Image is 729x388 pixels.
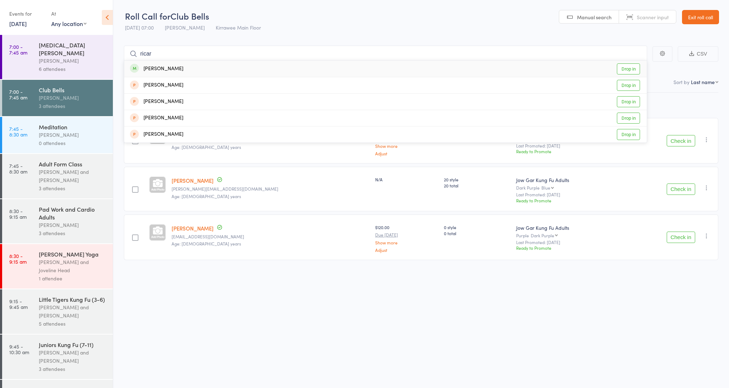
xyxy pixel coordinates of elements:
[617,63,640,74] a: Drop in
[667,232,695,243] button: Check in
[2,80,113,116] a: 7:00 -7:45 amClub Bells[PERSON_NAME]3 attendees
[172,240,241,247] span: Age: [DEMOGRAPHIC_DATA] years
[39,274,107,283] div: 1 attendee
[516,245,617,251] div: Ready to Promote
[678,46,718,62] button: CSV
[125,24,154,31] span: [DATE] 07:00
[9,126,27,137] time: 7:45 - 8:30 am
[375,248,439,252] a: Adjust
[39,57,107,65] div: [PERSON_NAME]
[444,224,510,230] span: 0 style
[617,113,640,124] a: Drop in
[577,14,612,21] span: Manual search
[375,176,439,182] div: N/A
[667,135,695,146] button: Check in
[39,295,107,303] div: Little Tigers Kung Fu (3-6)
[172,193,241,199] span: Age: [DEMOGRAPHIC_DATA] years
[39,229,107,237] div: 3 attendees
[39,221,107,229] div: [PERSON_NAME]
[516,148,617,154] div: Ready to Promote
[9,298,28,310] time: 9:15 - 9:45 am
[617,80,640,91] a: Drop in
[375,151,439,156] a: Adjust
[9,253,27,264] time: 8:30 - 9:15 am
[2,35,113,79] a: 7:00 -7:45 am[MEDICAL_DATA][PERSON_NAME][PERSON_NAME]6 attendees
[2,335,113,379] a: 9:45 -10:30 amJuniors Kung Fu (7-11)[PERSON_NAME] and [PERSON_NAME]3 attendees
[39,348,107,365] div: [PERSON_NAME] and [PERSON_NAME]
[171,10,209,22] span: Club Bells
[216,24,261,31] span: Kirrawee Main Floor
[516,240,617,245] small: Last Promoted: [DATE]
[39,160,107,168] div: Adult Form Class
[9,44,27,55] time: 7:00 - 7:45 am
[444,176,510,182] span: 20 style
[375,232,439,237] small: Due [DATE]
[39,365,107,373] div: 3 attendees
[2,199,113,243] a: 8:30 -9:15 amPad Work and Cardio Adults[PERSON_NAME]3 attendees
[39,86,107,94] div: Club Bells
[9,343,29,355] time: 9:45 - 10:30 am
[375,128,439,156] div: $98.00
[2,289,113,334] a: 9:15 -9:45 amLittle Tigers Kung Fu (3-6)[PERSON_NAME] and [PERSON_NAME]5 attendees
[172,234,369,239] small: music_cafe65@yahoo.com.au
[39,250,107,258] div: [PERSON_NAME] Yoga
[39,320,107,328] div: 5 attendees
[130,98,183,106] div: [PERSON_NAME]
[444,182,510,188] span: 20 total
[531,233,554,238] div: Dark Purple
[691,78,715,86] div: Last name
[617,96,640,107] a: Drop in
[125,10,171,22] span: Roll Call for
[130,65,183,73] div: [PERSON_NAME]
[682,10,719,24] a: Exit roll call
[9,163,27,174] time: 7:45 - 8:30 am
[172,177,214,184] a: [PERSON_NAME]
[51,20,86,27] div: Any location
[637,14,669,21] span: Scanner input
[39,94,107,102] div: [PERSON_NAME]
[375,144,439,148] a: Show more
[667,183,695,195] button: Check in
[9,208,27,219] time: 8:30 - 9:15 am
[39,303,107,320] div: [PERSON_NAME] and [PERSON_NAME]
[39,131,107,139] div: [PERSON_NAME]
[516,185,617,190] div: Dark Purple
[39,102,107,110] div: 3 attendees
[165,24,205,31] span: [PERSON_NAME]
[516,224,617,231] div: Jow Gar Kung Fu Adults
[2,154,113,198] a: 7:45 -8:30 amAdult Form Class[PERSON_NAME] and [PERSON_NAME]3 attendees
[124,46,647,62] input: Search by name
[541,185,550,190] div: Blue
[39,341,107,348] div: Juniors Kung Fu (7-11)
[51,8,86,20] div: At
[39,184,107,192] div: 3 attendees
[617,129,640,140] a: Drop in
[9,89,27,100] time: 7:00 - 7:45 am
[375,224,439,252] div: $120.00
[130,130,183,139] div: [PERSON_NAME]
[172,186,369,191] small: shane@bespokecreative.net.au
[39,41,107,57] div: [MEDICAL_DATA][PERSON_NAME]
[130,114,183,122] div: [PERSON_NAME]
[516,176,617,183] div: Jow Gar Kung Fu Adults
[516,233,617,238] div: Purple
[130,81,183,89] div: [PERSON_NAME]
[39,139,107,147] div: 0 attendees
[39,168,107,184] div: [PERSON_NAME] and [PERSON_NAME]
[2,117,113,153] a: 7:45 -8:30 amMeditation[PERSON_NAME]0 attendees
[516,197,617,203] div: Ready to Promote
[444,230,510,236] span: 0 total
[516,192,617,197] small: Last Promoted: [DATE]
[39,65,107,73] div: 6 attendees
[673,78,689,86] label: Sort by
[375,240,439,245] a: Show more
[9,8,44,20] div: Events for
[2,244,113,289] a: 8:30 -9:15 am[PERSON_NAME] Yoga[PERSON_NAME] and Joveline Head1 attendee
[9,20,27,27] a: [DATE]
[516,143,617,148] small: Last Promoted: [DATE]
[172,224,214,232] a: [PERSON_NAME]
[172,144,241,150] span: Age: [DEMOGRAPHIC_DATA] years
[39,123,107,131] div: Meditation
[39,205,107,221] div: Pad Work and Cardio Adults
[39,258,107,274] div: [PERSON_NAME] and Joveline Head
